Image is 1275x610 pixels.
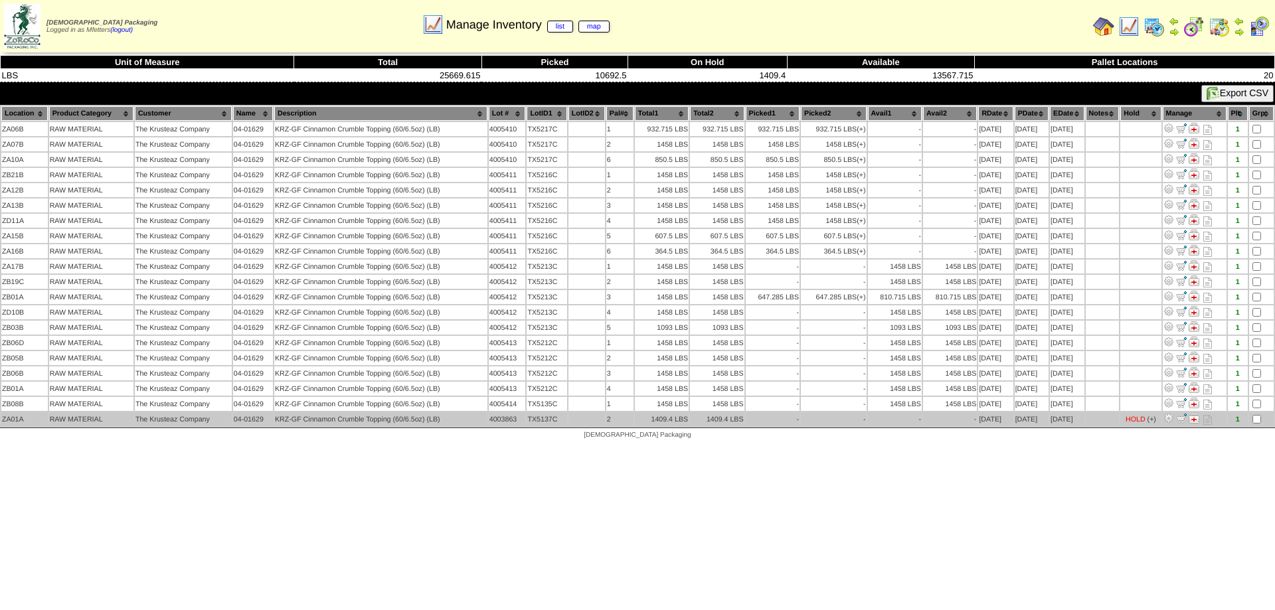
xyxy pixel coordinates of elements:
[801,106,867,121] th: Picked2
[746,183,800,197] td: 1458 LBS
[1203,125,1212,135] i: Note
[1189,245,1199,256] img: Manage Hold
[233,153,273,167] td: 04-01629
[1229,156,1247,164] div: 1
[233,244,273,258] td: 04-01629
[1189,367,1199,378] img: Manage Hold
[1234,16,1244,27] img: arrowleft.gif
[690,198,744,212] td: 1458 LBS
[1163,199,1174,210] img: Adjust
[746,137,800,151] td: 1458 LBS
[1248,16,1270,37] img: calendarcustomer.gif
[135,229,232,243] td: The Krusteaz Company
[690,229,744,243] td: 607.5 LBS
[1050,214,1084,228] td: [DATE]
[628,69,787,82] td: 1409.4
[1050,106,1084,121] th: EDate
[978,214,1013,228] td: [DATE]
[1189,291,1199,301] img: Manage Hold
[489,183,526,197] td: 4005411
[1144,16,1165,37] img: calendarprod.gif
[1086,106,1120,121] th: Notes
[628,56,787,69] th: On Hold
[1163,352,1174,362] img: Adjust
[274,137,487,151] td: KRZ-GF Cinnamon Crumble Topping (60/6.5oz) (LB)
[1,56,294,69] th: Unit of Measure
[1189,337,1199,347] img: Manage Hold
[1015,153,1049,167] td: [DATE]
[49,153,133,167] td: RAW MATERIAL
[1050,229,1084,243] td: [DATE]
[1189,214,1199,225] img: Manage Hold
[1050,168,1084,182] td: [DATE]
[1163,275,1174,286] img: Adjust
[1015,137,1049,151] td: [DATE]
[801,244,867,258] td: 364.5 LBS
[489,168,526,182] td: 4005411
[1163,398,1174,408] img: Adjust
[1176,306,1187,317] img: Move
[1229,232,1247,240] div: 1
[1176,199,1187,210] img: Move
[1203,247,1212,257] i: Note
[1189,398,1199,408] img: Manage Hold
[1176,382,1187,393] img: Move
[49,137,133,151] td: RAW MATERIAL
[1,214,48,228] td: ZD11A
[857,248,865,256] div: (+)
[923,122,977,136] td: -
[1183,16,1205,37] img: calendarblend.gif
[690,214,744,228] td: 1458 LBS
[135,183,232,197] td: The Krusteaz Company
[1163,184,1174,194] img: Adjust
[294,69,481,82] td: 25669.615
[1176,352,1187,362] img: Move
[135,244,232,258] td: The Krusteaz Company
[274,122,487,136] td: KRZ-GF Cinnamon Crumble Topping (60/6.5oz) (LB)
[1228,106,1248,121] th: Plt
[1,69,294,82] td: LBS
[787,56,974,69] th: Available
[481,69,628,82] td: 10692.5
[1050,244,1084,258] td: [DATE]
[1163,382,1174,393] img: Adjust
[489,137,526,151] td: 4005410
[274,214,487,228] td: KRZ-GF Cinnamon Crumble Topping (60/6.5oz) (LB)
[857,125,865,133] div: (+)
[233,260,273,273] td: 04-01629
[868,214,922,228] td: -
[135,153,232,167] td: The Krusteaz Company
[1229,125,1247,133] div: 1
[1015,229,1049,243] td: [DATE]
[1163,337,1174,347] img: Adjust
[1,183,48,197] td: ZA12B
[1176,337,1187,347] img: Move
[923,106,977,121] th: Avail2
[1189,260,1199,271] img: Manage Hold
[1015,106,1049,121] th: PDate
[801,122,867,136] td: 932.715 LBS
[274,183,487,197] td: KRZ-GF Cinnamon Crumble Topping (60/6.5oz) (LB)
[868,106,922,121] th: Avail1
[233,137,273,151] td: 04-01629
[1203,186,1212,196] i: Note
[1189,275,1199,286] img: Manage Hold
[801,198,867,212] td: 1458 LBS
[857,217,865,225] div: (+)
[4,4,41,48] img: zoroco-logo-small.webp
[1118,16,1140,37] img: line_graph.gif
[1176,123,1187,133] img: Move
[1203,232,1212,242] i: Note
[1163,367,1174,378] img: Adjust
[527,198,566,212] td: TX5216C
[1176,367,1187,378] img: Move
[1163,138,1174,149] img: Adjust
[746,198,800,212] td: 1458 LBS
[975,56,1275,69] th: Pallet Locations
[1229,202,1247,210] div: 1
[801,137,867,151] td: 1458 LBS
[1015,168,1049,182] td: [DATE]
[690,137,744,151] td: 1458 LBS
[1189,199,1199,210] img: Manage Hold
[606,183,634,197] td: 2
